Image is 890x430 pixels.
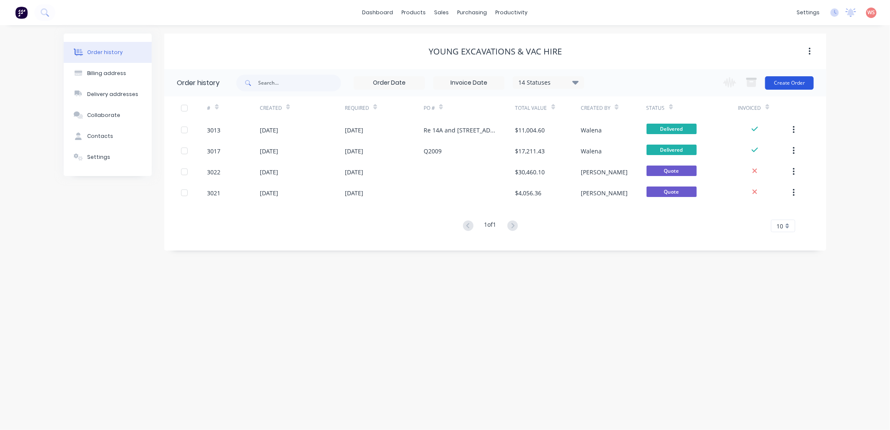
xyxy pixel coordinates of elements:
[345,168,363,176] div: [DATE]
[87,49,123,56] div: Order history
[64,105,152,126] button: Collaborate
[515,96,581,119] div: Total Value
[15,6,28,19] img: Factory
[515,168,545,176] div: $30,460.10
[424,147,442,155] div: Q2009
[64,42,152,63] button: Order history
[207,147,221,155] div: 3017
[484,220,497,232] div: 1 of 1
[207,96,260,119] div: #
[87,153,110,161] div: Settings
[647,145,697,155] span: Delivered
[647,124,697,134] span: Delivered
[87,132,113,140] div: Contacts
[345,147,363,155] div: [DATE]
[207,126,221,135] div: 3013
[492,6,532,19] div: productivity
[424,126,499,135] div: Re 14A and [STREET_ADDRESS]
[87,91,138,98] div: Delivery addresses
[398,6,430,19] div: products
[581,168,628,176] div: [PERSON_NAME]
[64,126,152,147] button: Contacts
[260,126,278,135] div: [DATE]
[515,189,542,197] div: $4,056.36
[776,222,783,231] span: 10
[647,104,665,112] div: Status
[430,6,453,19] div: sales
[581,104,611,112] div: Created By
[64,84,152,105] button: Delivery addresses
[207,189,221,197] div: 3021
[424,104,435,112] div: PO #
[515,147,545,155] div: $17,211.43
[207,168,221,176] div: 3022
[354,77,424,89] input: Order Date
[207,104,211,112] div: #
[260,96,345,119] div: Created
[260,189,278,197] div: [DATE]
[647,166,697,176] span: Quote
[260,104,282,112] div: Created
[345,189,363,197] div: [DATE]
[64,63,152,84] button: Billing address
[765,76,814,90] button: Create Order
[358,6,398,19] a: dashboard
[738,104,761,112] div: Invoiced
[424,96,515,119] div: PO #
[429,47,562,57] div: Young Excavations & Vac Hire
[177,78,220,88] div: Order history
[515,126,545,135] div: $11,004.60
[515,104,547,112] div: Total Value
[434,77,504,89] input: Invoice Date
[260,147,278,155] div: [DATE]
[581,147,602,155] div: Walena
[513,78,584,87] div: 14 Statuses
[258,75,341,91] input: Search...
[260,168,278,176] div: [DATE]
[581,189,628,197] div: [PERSON_NAME]
[738,96,791,119] div: Invoiced
[647,187,697,197] span: Quote
[453,6,492,19] div: purchasing
[87,70,126,77] div: Billing address
[868,9,875,16] span: WS
[792,6,824,19] div: settings
[87,111,120,119] div: Collaborate
[345,104,369,112] div: Required
[345,96,424,119] div: Required
[345,126,363,135] div: [DATE]
[581,126,602,135] div: Walena
[581,96,646,119] div: Created By
[647,96,738,119] div: Status
[64,147,152,168] button: Settings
